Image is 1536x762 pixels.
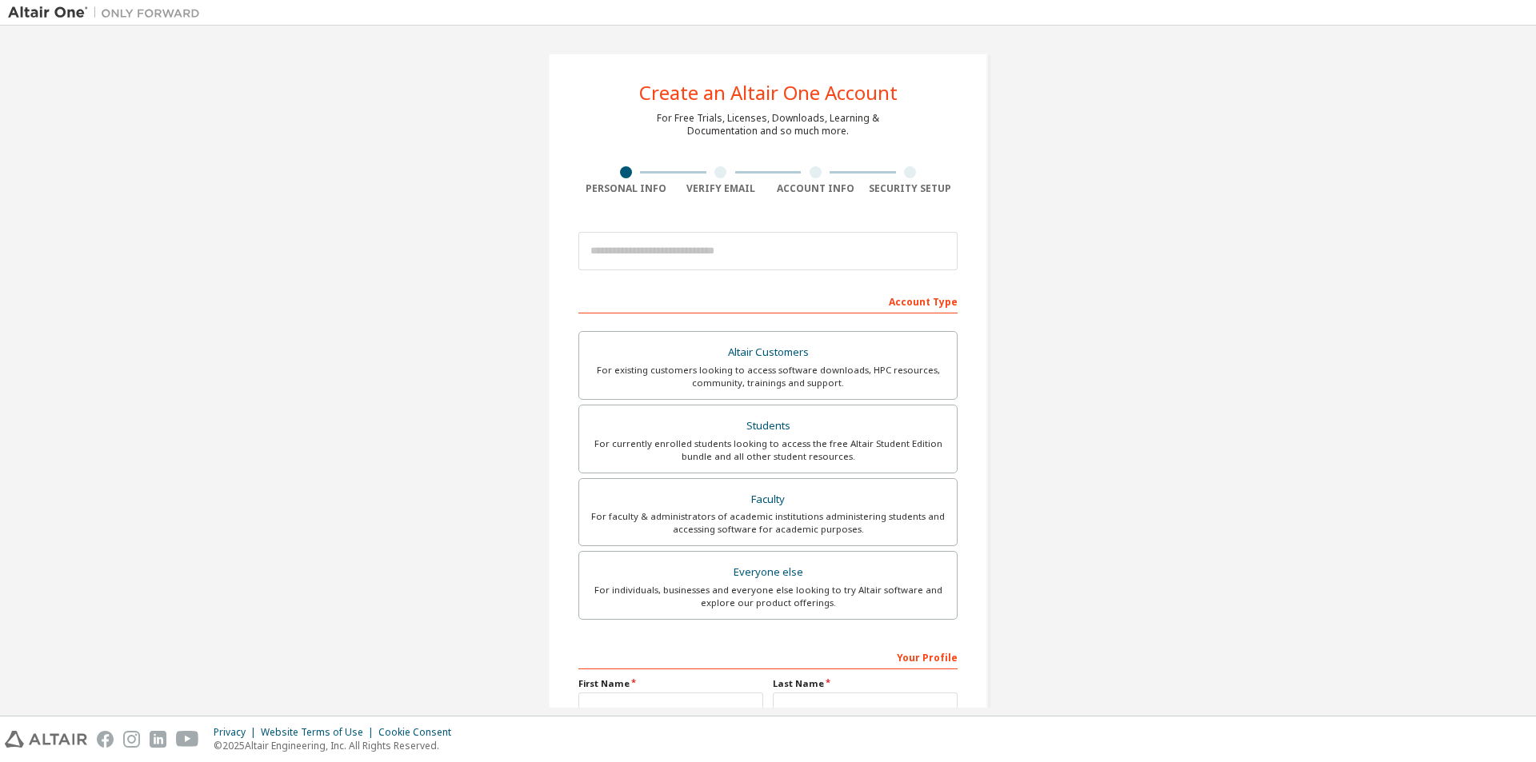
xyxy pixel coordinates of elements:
[639,83,898,102] div: Create an Altair One Account
[8,5,208,21] img: Altair One
[768,182,863,195] div: Account Info
[97,731,114,748] img: facebook.svg
[589,437,947,463] div: For currently enrolled students looking to access the free Altair Student Edition bundle and all ...
[674,182,769,195] div: Verify Email
[589,489,947,511] div: Faculty
[589,364,947,389] div: For existing customers looking to access software downloads, HPC resources, community, trainings ...
[578,644,958,669] div: Your Profile
[578,677,763,690] label: First Name
[214,726,261,739] div: Privacy
[657,112,879,138] div: For Free Trials, Licenses, Downloads, Learning & Documentation and so much more.
[5,731,87,748] img: altair_logo.svg
[589,584,947,609] div: For individuals, businesses and everyone else looking to try Altair software and explore our prod...
[214,739,461,752] p: © 2025 Altair Engineering, Inc. All Rights Reserved.
[773,677,958,690] label: Last Name
[589,341,947,364] div: Altair Customers
[589,561,947,584] div: Everyone else
[176,731,199,748] img: youtube.svg
[863,182,958,195] div: Security Setup
[150,731,166,748] img: linkedin.svg
[578,288,958,313] div: Account Type
[378,726,461,739] div: Cookie Consent
[589,510,947,536] div: For faculty & administrators of academic institutions administering students and accessing softwa...
[589,415,947,437] div: Students
[578,182,674,195] div: Personal Info
[261,726,378,739] div: Website Terms of Use
[123,731,140,748] img: instagram.svg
